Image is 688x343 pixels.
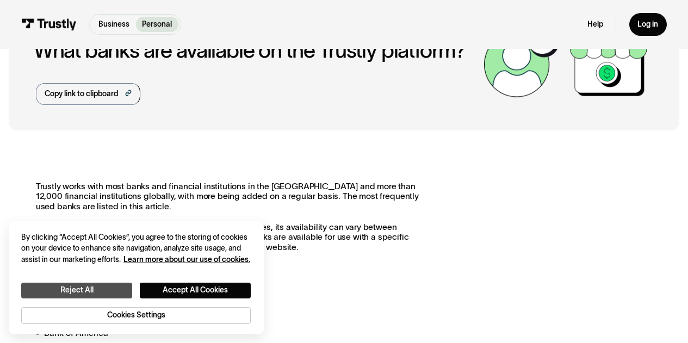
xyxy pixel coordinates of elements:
[98,19,129,30] p: Business
[21,18,77,30] img: Trustly Logo
[21,232,251,266] div: By clicking “Accept All Cookies”, you agree to the storing of cookies on your device to enhance s...
[587,20,603,29] a: Help
[629,13,667,35] a: Log in
[9,221,264,334] div: Cookie banner
[140,283,251,298] button: Accept All Cookies
[21,232,251,324] div: Privacy
[136,17,178,32] a: Personal
[92,17,135,32] a: Business
[34,39,479,62] h1: What banks are available on the Trustly platform?
[142,19,172,30] p: Personal
[21,307,251,324] button: Cookies Settings
[45,89,118,100] div: Copy link to clipboard
[36,83,140,105] a: Copy link to clipboard
[21,283,132,298] button: Reject All
[637,20,658,29] div: Log in
[36,182,433,253] p: Trustly works with most banks and financial institutions in the [GEOGRAPHIC_DATA] and more than 1...
[123,255,250,264] a: More information about your privacy, opens in a new tab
